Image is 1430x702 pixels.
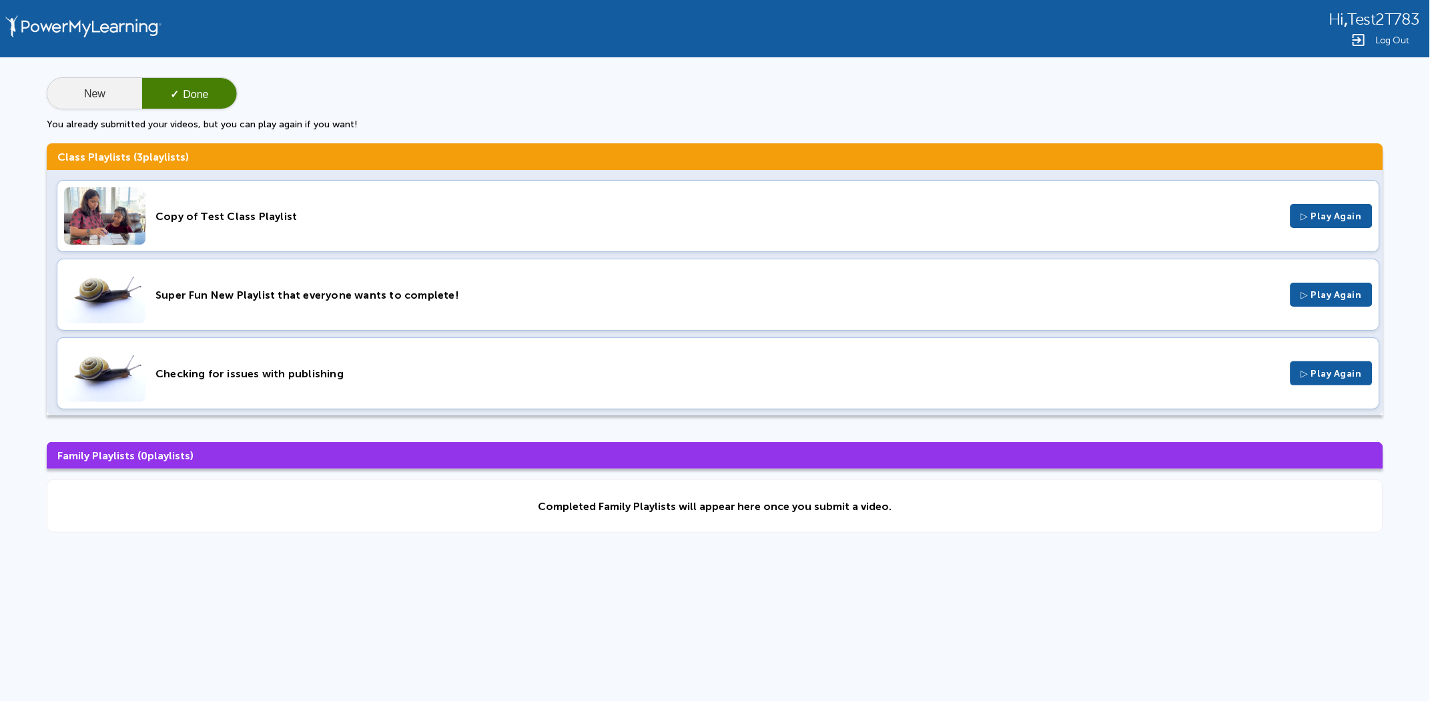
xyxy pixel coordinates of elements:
[170,89,179,100] span: ✓
[1301,368,1362,379] span: ▷ Play Again
[1291,204,1373,228] button: ▷ Play Again
[1373,642,1420,692] iframe: Chat
[1376,35,1409,45] span: Log Out
[155,289,1281,301] div: Super Fun New Playlist that everyone wants to complete!
[142,78,237,110] button: ✓Done
[1301,211,1362,222] span: ▷ Play Again
[47,78,142,110] button: New
[1329,9,1419,29] div: ,
[64,187,145,245] img: Thumbnail
[1348,11,1419,29] span: Test2T783
[1291,283,1373,307] button: ▷ Play Again
[1301,289,1362,301] span: ▷ Play Again
[538,500,892,513] div: Completed Family Playlists will appear here once you submit a video.
[137,151,143,163] span: 3
[1291,361,1373,385] button: ▷ Play Again
[1351,32,1367,48] img: Logout Icon
[155,367,1281,380] div: Checking for issues with publishing
[141,449,147,462] span: 0
[64,266,145,323] img: Thumbnail
[47,442,1383,469] h3: Family Playlists ( playlists)
[1329,11,1345,29] span: Hi
[47,143,1383,170] h3: Class Playlists ( playlists)
[64,345,145,402] img: Thumbnail
[155,210,1281,223] div: Copy of Test Class Playlist
[47,119,1383,130] p: You already submitted your videos, but you can play again if you want!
